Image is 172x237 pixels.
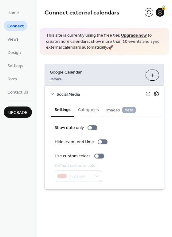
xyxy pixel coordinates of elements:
a: Connect [4,21,27,31]
a: Home [4,7,23,18]
span: Design [7,50,21,56]
a: Upgrade now [121,31,147,40]
span: beta [122,107,136,113]
button: Settings [51,102,74,117]
span: This site is currently using the free tier. to create more calendars, show more than 10 events an... [46,33,163,51]
div: Use custom colors [55,153,91,159]
a: Design [4,47,25,57]
div: Show date only [55,125,84,131]
span: Contact Us [7,89,28,96]
span: Settings [7,63,23,69]
span: Images [106,107,136,114]
button: Images beta [103,102,139,117]
span: Upgrade [8,110,27,116]
span: Form [7,76,17,82]
span: Connect external calendars [45,7,119,19]
span: Remove [50,77,62,81]
a: Views [4,34,22,44]
span: Connect [7,23,24,30]
span: Google Calendar [50,69,141,75]
button: Upgrade [4,106,32,118]
div: Hide event end time [55,139,94,145]
span: Home [7,10,19,16]
span: Social Media [57,91,146,98]
a: Form [4,74,21,84]
button: Categories [74,102,103,116]
a: Contact Us [4,87,32,97]
a: Settings [4,60,27,70]
span: Views [7,36,19,43]
div: Default calendar color [55,163,101,169]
